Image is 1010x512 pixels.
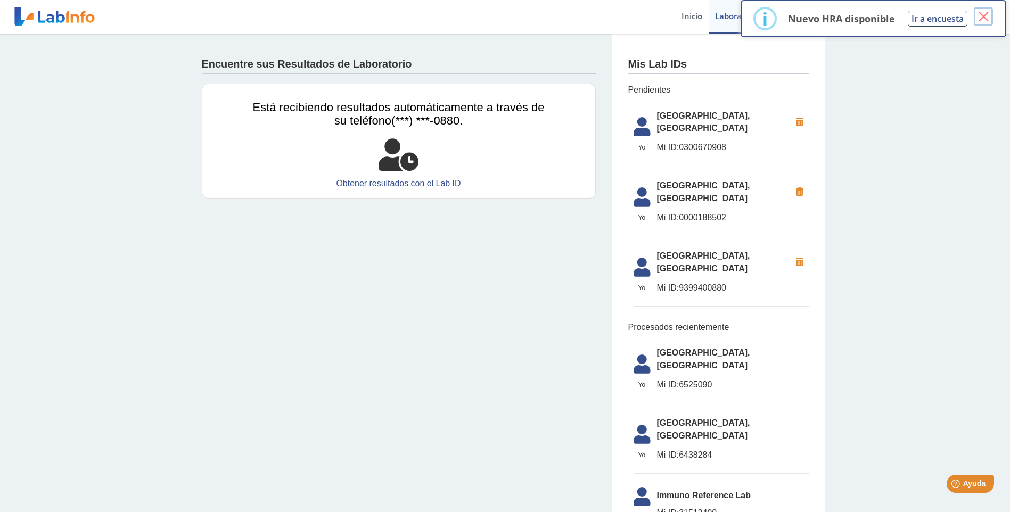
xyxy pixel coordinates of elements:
[627,283,657,293] span: Yo
[657,211,791,224] span: 0000188502
[657,250,791,275] span: [GEOGRAPHIC_DATA], [GEOGRAPHIC_DATA]
[657,213,679,222] span: Mi ID:
[628,84,809,96] span: Pendientes
[657,346,809,372] span: [GEOGRAPHIC_DATA], [GEOGRAPHIC_DATA]
[762,9,768,28] div: i
[628,58,687,71] h4: Mis Lab IDs
[657,380,679,389] span: Mi ID:
[788,12,895,25] p: Nuevo HRA disponible
[908,11,967,27] button: Ir a encuesta
[657,141,791,154] span: 0300670908
[627,450,657,460] span: Yo
[627,213,657,222] span: Yo
[627,380,657,390] span: Yo
[202,58,412,71] h4: Encuentre sus Resultados de Laboratorio
[657,110,791,135] span: [GEOGRAPHIC_DATA], [GEOGRAPHIC_DATA]
[657,179,791,205] span: [GEOGRAPHIC_DATA], [GEOGRAPHIC_DATA]
[657,378,809,391] span: 6525090
[253,177,545,190] a: Obtener resultados con el Lab ID
[627,143,657,152] span: Yo
[628,321,809,334] span: Procesados recientemente
[657,489,809,502] span: Immuno Reference Lab
[253,101,545,127] span: Está recibiendo resultados automáticamente a través de su teléfono
[657,282,791,294] span: 9399400880
[657,449,809,461] span: 6438284
[657,283,679,292] span: Mi ID:
[915,470,998,500] iframe: Help widget launcher
[657,417,809,442] span: [GEOGRAPHIC_DATA], [GEOGRAPHIC_DATA]
[974,7,993,26] button: Close this dialog
[657,450,679,459] span: Mi ID:
[657,143,679,152] span: Mi ID:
